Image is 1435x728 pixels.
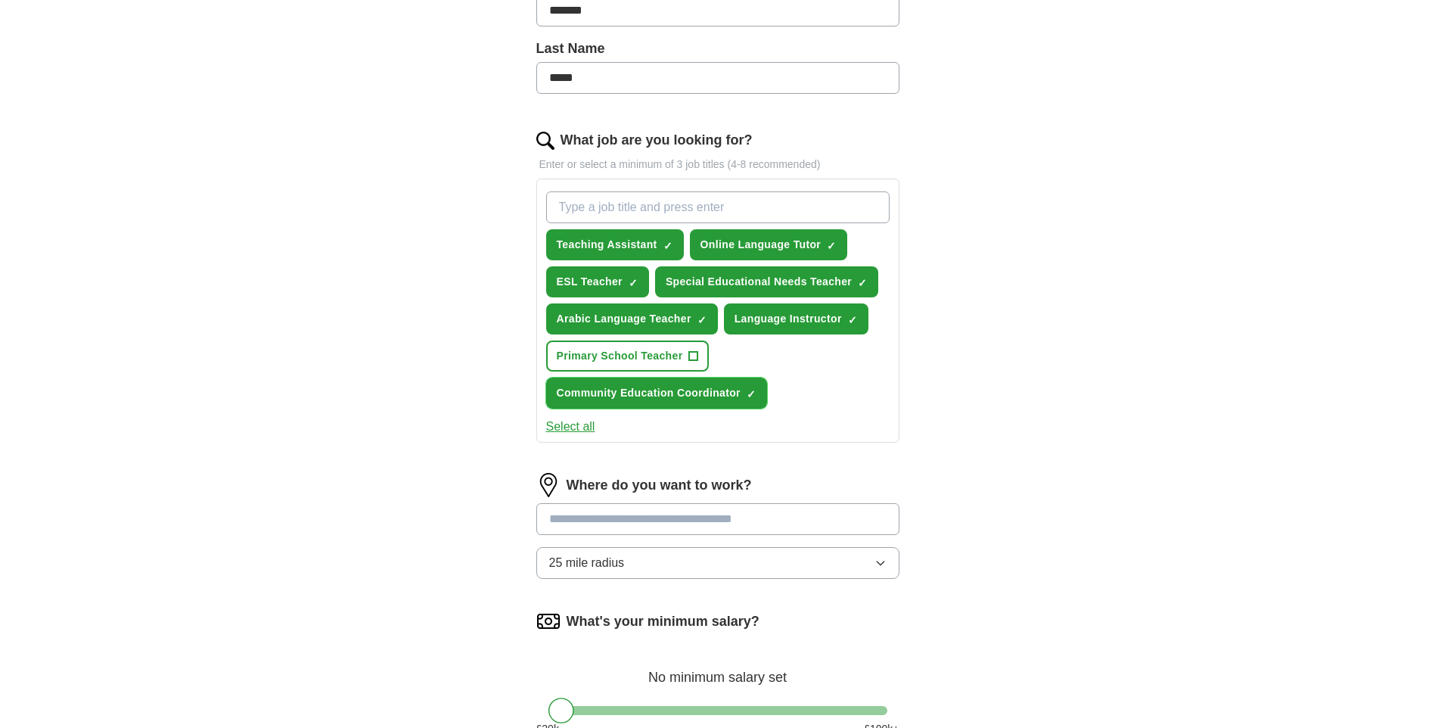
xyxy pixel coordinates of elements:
[690,229,848,260] button: Online Language Tutor✓
[697,314,707,326] span: ✓
[546,341,710,372] button: Primary School Teacher
[567,475,752,496] label: Where do you want to work?
[666,274,852,290] span: Special Educational Needs Teacher
[536,652,899,688] div: No minimum salary set
[536,39,899,59] label: Last Name
[557,348,683,364] span: Primary School Teacher
[557,311,691,327] span: Arabic Language Teacher
[536,157,899,173] p: Enter or select a minimum of 3 job titles (4-8 recommended)
[827,240,836,252] span: ✓
[546,229,684,260] button: Teaching Assistant✓
[567,611,759,632] label: What's your minimum salary?
[546,191,890,223] input: Type a job title and press enter
[536,547,899,579] button: 25 mile radius
[663,240,672,252] span: ✓
[629,277,638,289] span: ✓
[557,237,657,253] span: Teaching Assistant
[724,303,868,334] button: Language Instructor✓
[747,388,756,400] span: ✓
[546,303,718,334] button: Arabic Language Teacher✓
[700,237,822,253] span: Online Language Tutor
[848,314,857,326] span: ✓
[536,473,561,497] img: location.png
[561,130,753,151] label: What job are you looking for?
[536,609,561,633] img: salary.png
[546,266,649,297] button: ESL Teacher✓
[536,132,554,150] img: search.png
[557,274,623,290] span: ESL Teacher
[546,418,595,436] button: Select all
[735,311,842,327] span: Language Instructor
[858,277,867,289] span: ✓
[549,554,625,572] span: 25 mile radius
[655,266,878,297] button: Special Educational Needs Teacher✓
[557,385,741,401] span: Community Education Coordinator
[546,378,767,409] button: Community Education Coordinator✓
